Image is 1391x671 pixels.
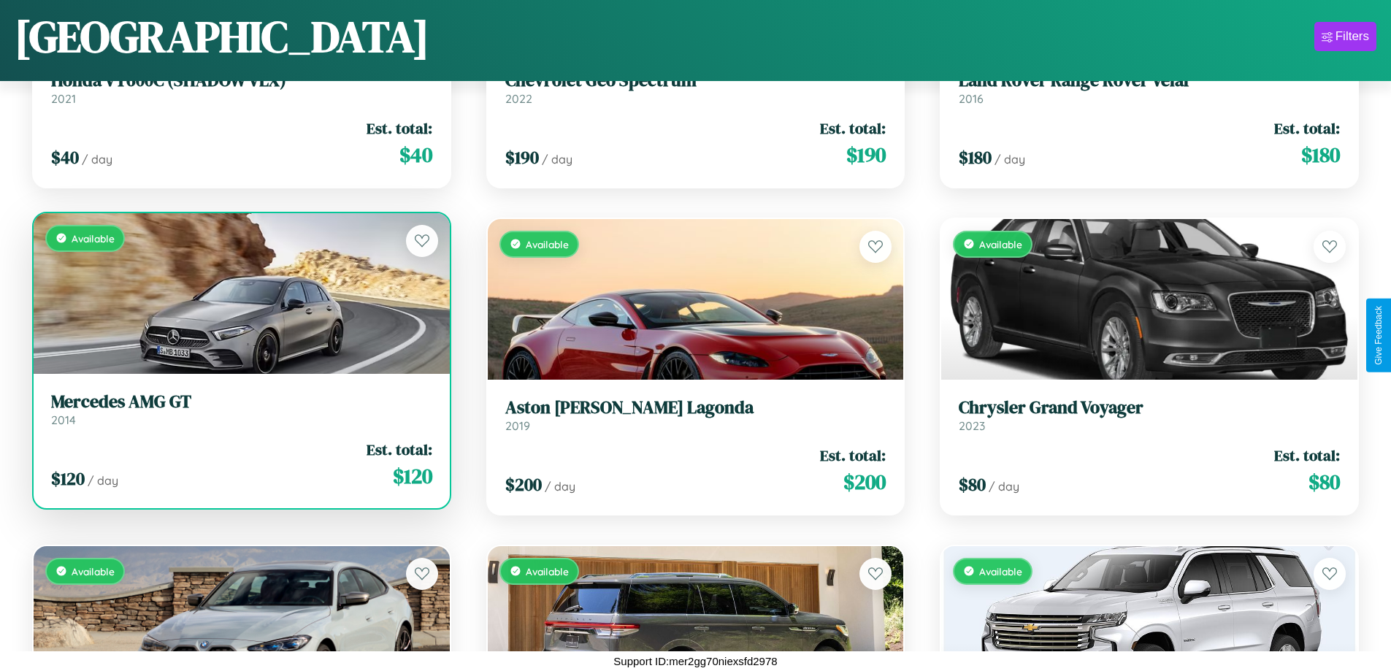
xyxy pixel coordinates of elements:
[1274,445,1340,466] span: Est. total:
[979,238,1022,250] span: Available
[959,91,984,106] span: 2016
[505,418,530,433] span: 2019
[843,467,886,496] span: $ 200
[51,391,432,427] a: Mercedes AMG GT2014
[505,397,886,433] a: Aston [PERSON_NAME] Lagonda2019
[820,445,886,466] span: Est. total:
[51,145,79,169] span: $ 40
[846,140,886,169] span: $ 190
[399,140,432,169] span: $ 40
[989,479,1019,494] span: / day
[959,472,986,496] span: $ 80
[959,397,1340,418] h3: Chrysler Grand Voyager
[959,70,1340,106] a: Land Rover Range Rover Velar2016
[15,7,429,66] h1: [GEOGRAPHIC_DATA]
[82,152,112,166] span: / day
[505,145,539,169] span: $ 190
[1336,29,1369,44] div: Filters
[505,91,532,106] span: 2022
[959,418,985,433] span: 2023
[72,232,115,245] span: Available
[51,70,432,91] h3: Honda VT600C (SHADOW VLX)
[51,91,76,106] span: 2021
[995,152,1025,166] span: / day
[959,145,992,169] span: $ 180
[542,152,572,166] span: / day
[1301,140,1340,169] span: $ 180
[526,565,569,578] span: Available
[959,397,1340,433] a: Chrysler Grand Voyager2023
[979,565,1022,578] span: Available
[72,565,115,578] span: Available
[505,397,886,418] h3: Aston [PERSON_NAME] Lagonda
[1308,467,1340,496] span: $ 80
[367,118,432,139] span: Est. total:
[51,467,85,491] span: $ 120
[51,413,76,427] span: 2014
[1314,22,1376,51] button: Filters
[959,70,1340,91] h3: Land Rover Range Rover Velar
[1373,306,1384,365] div: Give Feedback
[545,479,575,494] span: / day
[820,118,886,139] span: Est. total:
[505,70,886,106] a: Chevrolet Geo Spectrum2022
[1274,118,1340,139] span: Est. total:
[51,391,432,413] h3: Mercedes AMG GT
[88,473,118,488] span: / day
[505,70,886,91] h3: Chevrolet Geo Spectrum
[526,238,569,250] span: Available
[367,439,432,460] span: Est. total:
[393,461,432,491] span: $ 120
[613,651,777,671] p: Support ID: mer2gg70niexsfd2978
[505,472,542,496] span: $ 200
[51,70,432,106] a: Honda VT600C (SHADOW VLX)2021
